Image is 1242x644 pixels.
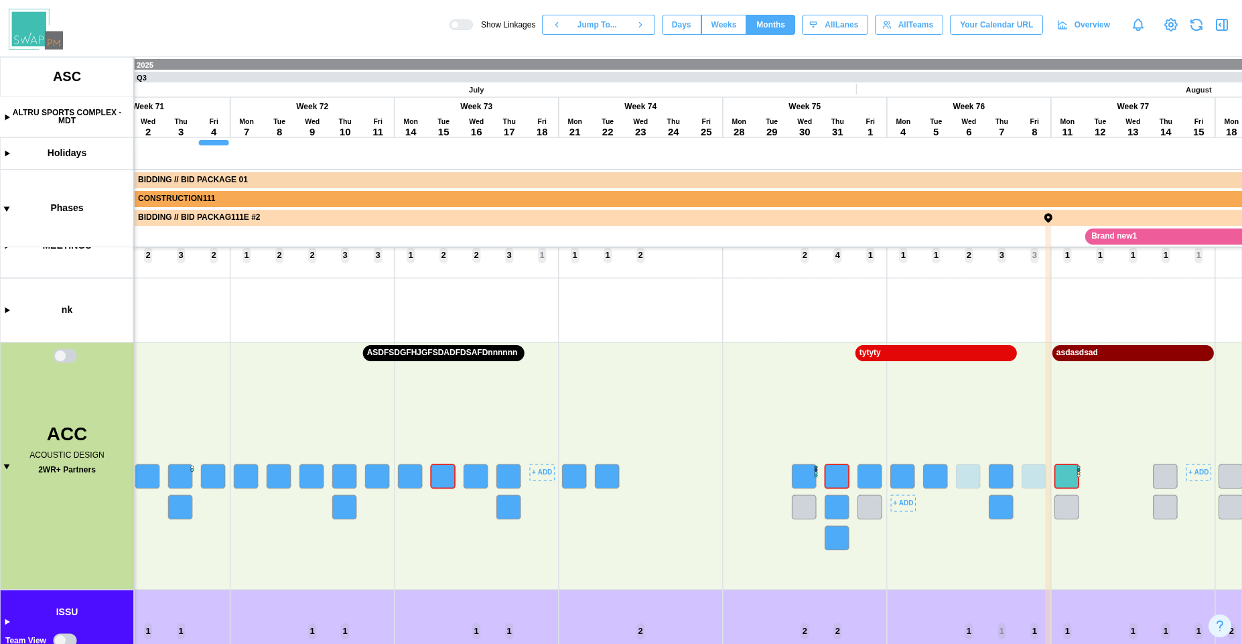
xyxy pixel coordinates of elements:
button: Refresh Grid [1187,15,1206,34]
span: Overview [1075,15,1110,34]
button: Months [746,15,795,35]
a: Overview [1050,15,1120,35]
span: Jump To... [577,15,617,34]
a: Notifications [1127,13,1150,36]
span: Weeks [711,15,737,34]
button: Weeks [701,15,747,35]
button: Jump To... [571,15,626,35]
button: AllTeams [875,15,943,35]
button: Your Calendar URL [950,15,1043,35]
span: All Teams [898,15,933,34]
img: Swap PM Logo [9,9,63,50]
span: Months [756,15,785,34]
a: View Project [1162,15,1180,34]
button: Open Drawer [1213,15,1231,34]
span: Your Calendar URL [960,15,1033,34]
button: AllLanes [802,15,868,35]
span: All Lanes [825,15,858,34]
span: Days [672,15,691,34]
span: Show Linkages [473,19,535,30]
button: Days [662,15,701,35]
